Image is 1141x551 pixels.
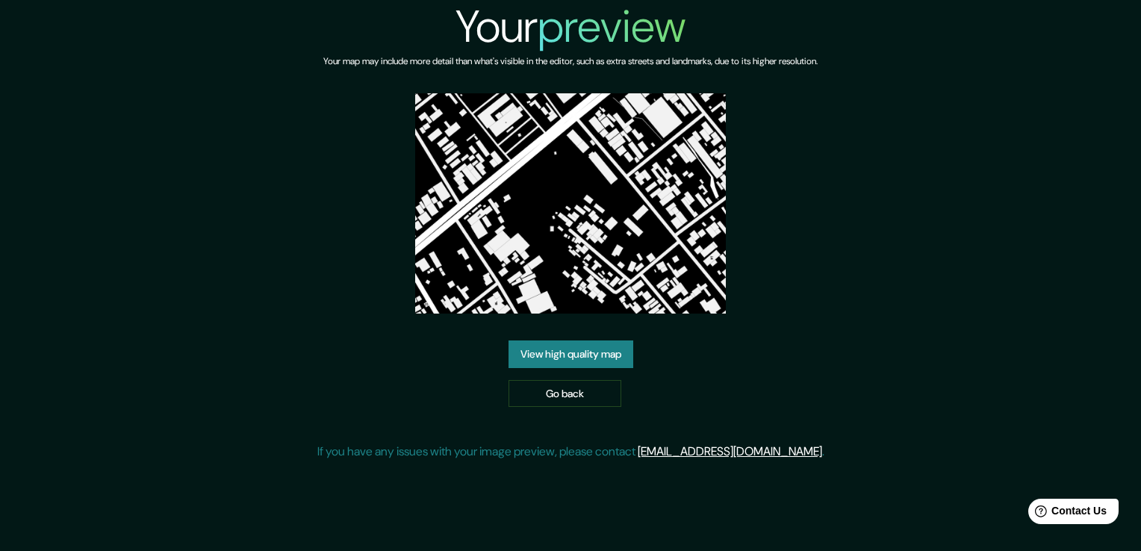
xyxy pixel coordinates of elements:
[509,380,621,408] a: Go back
[323,54,818,69] h6: Your map may include more detail than what's visible in the editor, such as extra streets and lan...
[1008,493,1125,535] iframe: Help widget launcher
[415,93,727,314] img: created-map-preview
[317,443,824,461] p: If you have any issues with your image preview, please contact .
[638,443,822,459] a: [EMAIL_ADDRESS][DOMAIN_NAME]
[509,340,633,368] a: View high quality map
